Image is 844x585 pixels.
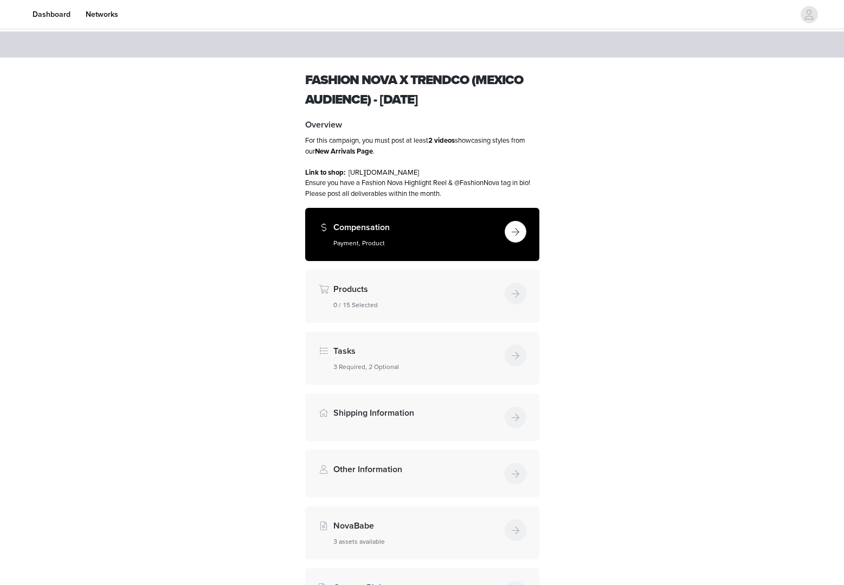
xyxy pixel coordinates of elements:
[333,519,500,532] h4: NovaBabe
[305,506,539,559] div: NovaBabe
[305,393,539,441] div: Shipping Information
[305,208,539,261] div: Compensation
[305,332,539,385] div: Tasks
[305,118,539,131] h4: Overview
[305,71,539,110] h1: Fashion Nova x TrendCo (Mexico Audience) - [DATE]
[305,178,539,199] p: Ensure you have a Fashion Nova Highlight Reel & @FashionNova tag in bio! Please post all delivera...
[333,300,500,310] h5: 0 / 15 Selected
[79,2,125,27] a: Networks
[333,406,500,419] h4: Shipping Information
[333,283,500,296] h4: Products
[305,270,539,323] div: Products
[349,168,419,177] a: [URL][DOMAIN_NAME]
[333,238,500,248] h5: Payment, Product
[305,450,539,498] div: Other Information
[26,2,77,27] a: Dashboard
[315,147,373,156] strong: New Arrivals Page
[804,6,814,23] div: avatar
[333,221,500,234] h4: Compensation
[305,136,539,157] p: For this campaign, you must post at least showcasing styles from our .
[333,463,500,476] h4: Other Information
[333,537,500,546] h5: 3 assets available
[305,168,345,177] strong: Link to shop:
[333,362,500,372] h5: 3 Required, 2 Optional
[428,136,455,145] strong: 2 videos
[333,345,500,358] h4: Tasks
